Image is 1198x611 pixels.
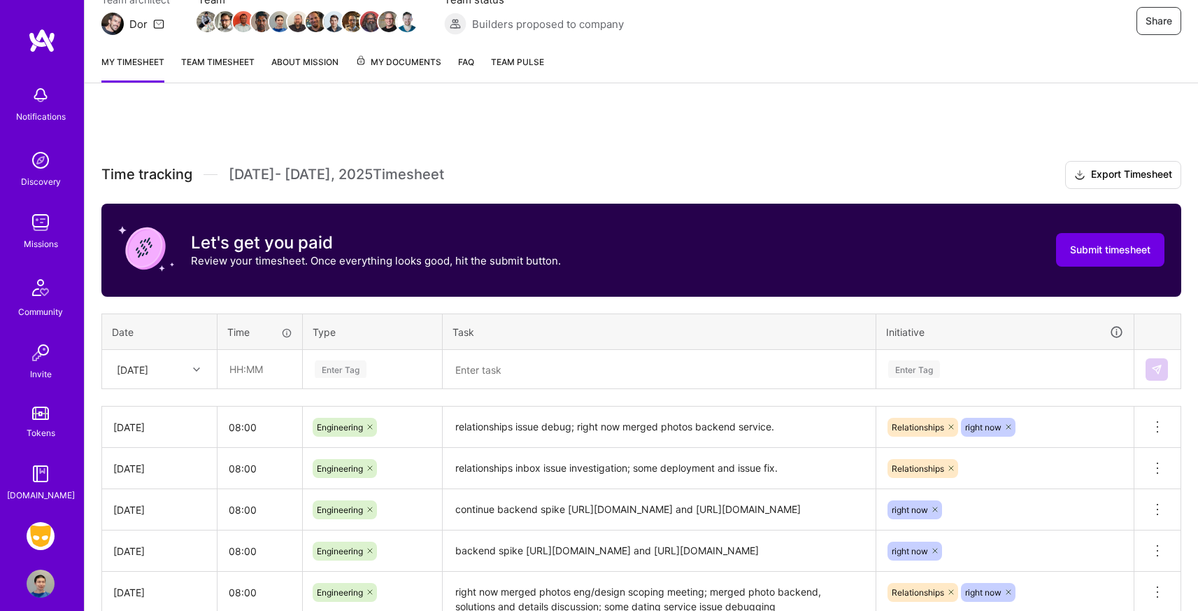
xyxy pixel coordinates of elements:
[317,422,363,433] span: Engineering
[306,11,327,32] img: Team Member Avatar
[193,366,200,373] i: icon Chevron
[23,522,58,550] a: Grindr: Mobile + BE + Cloud
[113,585,206,600] div: [DATE]
[397,11,418,32] img: Team Member Avatar
[444,408,874,447] textarea: relationships issue debug; right now merged photos backend service.
[965,587,1001,598] span: right now
[117,362,148,377] div: [DATE]
[1070,243,1150,257] span: Submit timesheet
[229,166,444,183] span: [DATE] - [DATE] , 2025 Timesheet
[892,505,928,515] span: right now
[491,55,544,83] a: Team Pulse
[153,18,164,29] i: icon Mail
[1136,7,1181,35] button: Share
[444,532,874,570] textarea: backend spike [URL][DOMAIN_NAME] and [URL][DOMAIN_NAME]
[965,422,1001,433] span: right now
[1146,14,1172,28] span: Share
[317,587,363,598] span: Engineering
[888,358,940,380] div: Enter Tag
[303,314,443,350] th: Type
[315,358,366,380] div: Enter Tag
[325,10,343,34] a: Team Member Avatar
[18,304,63,319] div: Community
[317,546,363,556] span: Engineering
[27,209,55,237] img: teamwork
[355,55,441,83] a: My Documents
[30,367,52,381] div: Invite
[101,166,192,183] span: Time tracking
[218,491,302,528] input: HH:MM
[101,13,124,35] img: Team Architect
[892,587,944,598] span: Relationships
[24,271,57,304] img: Community
[218,450,302,487] input: HH:MM
[1074,168,1085,183] i: icon Download
[886,324,1124,340] div: Initiative
[1056,233,1164,267] button: Submit timesheet
[892,546,928,556] span: right now
[181,55,255,83] a: Team timesheet
[271,55,338,83] a: About Mission
[27,570,55,598] img: User Avatar
[343,10,362,34] a: Team Member Avatar
[289,10,307,34] a: Team Member Avatar
[32,407,49,420] img: tokens
[444,491,874,529] textarea: continue backend spike [URL][DOMAIN_NAME] and [URL][DOMAIN_NAME]
[1065,161,1181,189] button: Export Timesheet
[317,505,363,515] span: Engineering
[342,11,363,32] img: Team Member Avatar
[398,10,416,34] a: Team Member Avatar
[458,55,474,83] a: FAQ
[28,28,56,53] img: logo
[218,351,301,388] input: HH:MM
[218,409,302,446] input: HH:MM
[472,17,624,31] span: Builders proposed to company
[444,449,874,488] textarea: relationships inbox issue investigation; some deployment and issue fix.
[27,460,55,488] img: guide book
[23,570,58,598] a: User Avatar
[233,11,254,32] img: Team Member Avatar
[16,109,66,124] div: Notifications
[1151,364,1162,375] img: Submit
[252,10,271,34] a: Team Member Avatar
[317,463,363,474] span: Engineering
[227,325,292,339] div: Time
[892,463,944,474] span: Relationships
[287,11,308,32] img: Team Member Avatar
[378,11,399,32] img: Team Member Avatar
[218,533,302,570] input: HH:MM
[21,174,61,189] div: Discovery
[113,420,206,435] div: [DATE]
[191,232,561,253] h3: Let's get you paid
[113,461,206,476] div: [DATE]
[102,314,218,350] th: Date
[27,426,55,440] div: Tokens
[113,503,206,517] div: [DATE]
[251,11,272,32] img: Team Member Avatar
[27,81,55,109] img: bell
[101,55,164,83] a: My timesheet
[191,253,561,268] p: Review your timesheet. Once everything looks good, hit the submit button.
[362,10,380,34] a: Team Member Avatar
[360,11,381,32] img: Team Member Avatar
[197,11,218,32] img: Team Member Avatar
[269,11,290,32] img: Team Member Avatar
[198,10,216,34] a: Team Member Avatar
[215,11,236,32] img: Team Member Avatar
[27,522,55,550] img: Grindr: Mobile + BE + Cloud
[27,146,55,174] img: discovery
[218,574,302,611] input: HH:MM
[491,57,544,67] span: Team Pulse
[324,11,345,32] img: Team Member Avatar
[443,314,876,350] th: Task
[234,10,252,34] a: Team Member Avatar
[444,13,466,35] img: Builders proposed to company
[7,488,75,503] div: [DOMAIN_NAME]
[24,237,58,251] div: Missions
[216,10,234,34] a: Team Member Avatar
[118,220,174,276] img: coin
[271,10,289,34] a: Team Member Avatar
[129,17,148,31] div: Dor
[355,55,441,70] span: My Documents
[380,10,398,34] a: Team Member Avatar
